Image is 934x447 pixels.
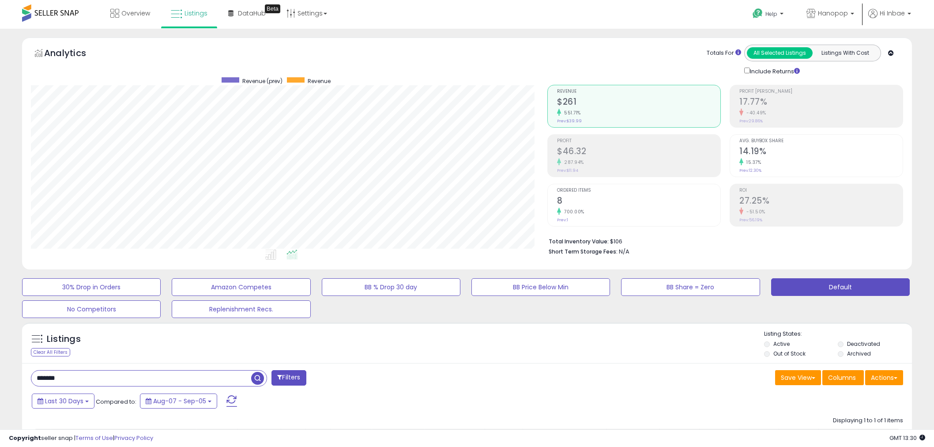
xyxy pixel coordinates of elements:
[45,397,83,405] span: Last 30 Days
[739,89,903,94] span: Profit [PERSON_NAME]
[747,47,813,59] button: All Selected Listings
[707,49,741,57] div: Totals For
[121,9,150,18] span: Overview
[557,168,578,173] small: Prev: $11.94
[738,66,810,76] div: Include Returns
[172,300,310,318] button: Replenishment Recs.
[114,434,153,442] a: Privacy Policy
[847,350,871,357] label: Archived
[44,47,103,61] h5: Analytics
[557,217,568,223] small: Prev: 1
[739,217,762,223] small: Prev: 56.19%
[743,159,761,166] small: 15.37%
[868,9,911,29] a: Hi Inbae
[764,330,912,338] p: Listing States:
[865,370,903,385] button: Actions
[557,118,582,124] small: Prev: $39.99
[242,77,282,85] span: Revenue (prev)
[140,394,217,409] button: Aug-07 - Sep-05
[739,188,903,193] span: ROI
[847,340,880,348] label: Deactivated
[880,9,905,18] span: Hi Inbae
[619,247,629,256] span: N/A
[765,10,777,18] span: Help
[812,47,878,59] button: Listings With Cost
[828,373,856,382] span: Columns
[557,139,720,144] span: Profit
[557,97,720,109] h2: $261
[22,278,161,296] button: 30% Drop in Orders
[771,278,910,296] button: Default
[557,89,720,94] span: Revenue
[739,168,761,173] small: Prev: 12.30%
[739,139,903,144] span: Avg. Buybox Share
[557,188,720,193] span: Ordered Items
[775,370,821,385] button: Save View
[9,434,41,442] strong: Copyright
[32,394,94,409] button: Last 30 Days
[557,146,720,158] h2: $46.32
[308,77,331,85] span: Revenue
[889,434,925,442] span: 2025-10-7 13:30 GMT
[746,1,792,29] a: Help
[739,196,903,208] h2: 27.25%
[561,208,584,215] small: 700.00%
[271,370,306,386] button: Filters
[818,9,848,18] span: Hanopop
[549,248,618,255] b: Short Term Storage Fees:
[31,348,70,356] div: Clear All Filters
[743,110,766,116] small: -40.49%
[265,4,280,13] div: Tooltip anchor
[471,278,610,296] button: BB Price Below Min
[172,278,310,296] button: Amazon Competes
[773,340,790,348] label: Active
[773,350,806,357] label: Out of Stock
[561,110,581,116] small: 551.71%
[549,238,609,245] b: Total Inventory Value:
[557,196,720,208] h2: 8
[833,417,903,425] div: Displaying 1 to 1 of 1 items
[75,434,113,442] a: Terms of Use
[739,146,903,158] h2: 14.19%
[153,397,206,405] span: Aug-07 - Sep-05
[185,9,207,18] span: Listings
[9,434,153,443] div: seller snap | |
[739,118,763,124] small: Prev: 29.86%
[96,398,136,406] span: Compared to:
[549,235,896,246] li: $106
[238,9,266,18] span: DataHub
[743,208,765,215] small: -51.50%
[822,370,864,385] button: Columns
[739,97,903,109] h2: 17.77%
[752,8,763,19] i: Get Help
[322,278,460,296] button: BB % Drop 30 day
[561,159,584,166] small: 287.94%
[621,278,760,296] button: BB Share = Zero
[22,300,161,318] button: No Competitors
[47,333,81,345] h5: Listings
